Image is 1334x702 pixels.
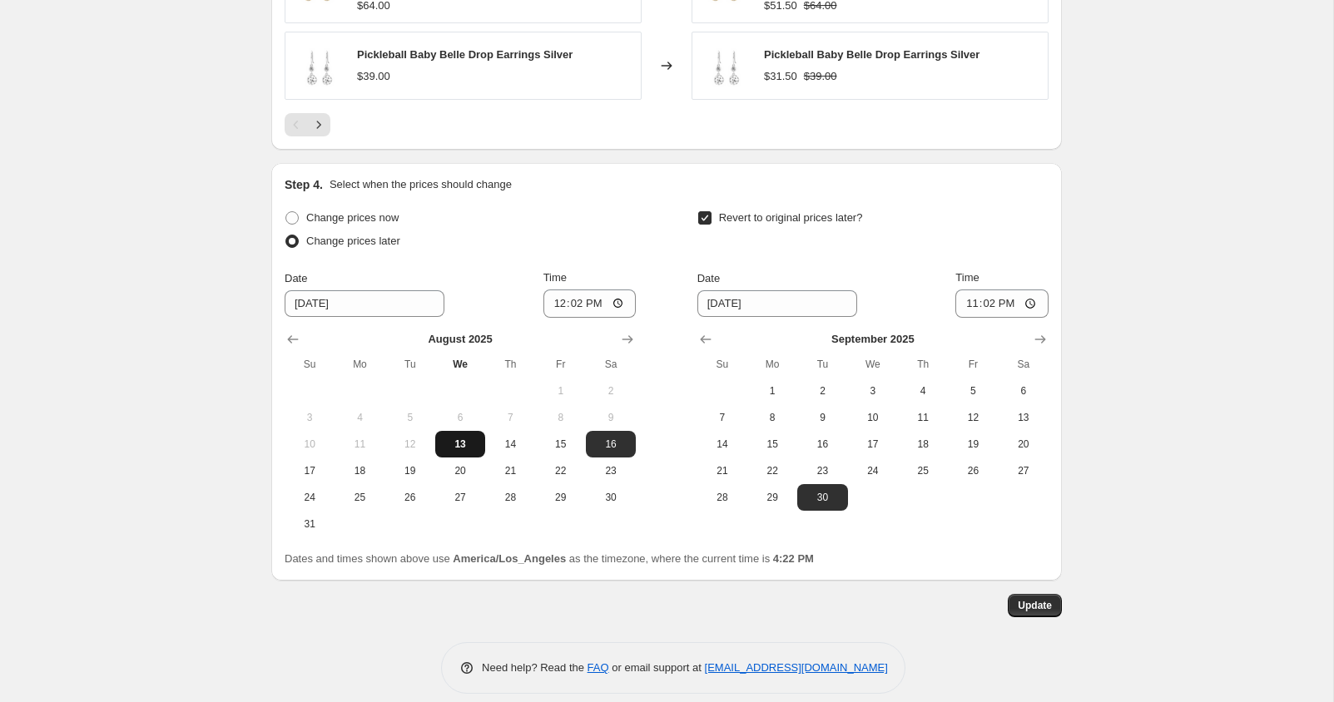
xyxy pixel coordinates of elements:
[1005,464,1042,477] span: 27
[285,113,330,136] nav: Pagination
[804,384,841,398] span: 2
[485,431,535,457] button: Thursday August 14 2025
[898,457,948,484] button: Thursday September 25 2025
[593,411,629,424] span: 9
[797,457,847,484] button: Tuesday September 23 2025
[747,404,797,431] button: Monday September 8 2025
[341,464,378,477] span: 18
[754,384,791,398] span: 1
[306,235,400,247] span: Change prices later
[898,351,948,378] th: Thursday
[999,431,1049,457] button: Saturday September 20 2025
[294,41,344,91] img: Screenshot2023-02-28at08-08-35PickleballBabyBelleDropSilverEarrings_80x.png
[341,358,378,371] span: Mo
[905,464,941,477] span: 25
[285,176,323,193] h2: Step 4.
[392,491,429,504] span: 26
[385,457,435,484] button: Tuesday August 19 2025
[999,351,1049,378] th: Saturday
[482,661,588,674] span: Need help? Read the
[492,491,528,504] span: 28
[955,384,991,398] span: 5
[848,404,898,431] button: Wednesday September 10 2025
[948,431,998,457] button: Friday September 19 2025
[697,404,747,431] button: Sunday September 7 2025
[492,411,528,424] span: 7
[764,48,979,61] span: Pickleball Baby Belle Drop Earrings Silver
[536,404,586,431] button: Friday August 8 2025
[335,431,384,457] button: Monday August 11 2025
[442,411,479,424] span: 6
[593,438,629,451] span: 16
[804,464,841,477] span: 23
[485,457,535,484] button: Thursday August 21 2025
[291,491,328,504] span: 24
[797,378,847,404] button: Tuesday September 2 2025
[281,328,305,351] button: Show previous month, July 2025
[797,351,847,378] th: Tuesday
[754,411,791,424] span: 8
[442,438,479,451] span: 13
[609,661,705,674] span: or email support at
[697,351,747,378] th: Sunday
[335,404,384,431] button: Monday August 4 2025
[335,484,384,511] button: Monday August 25 2025
[719,211,863,224] span: Revert to original prices later?
[704,358,741,371] span: Su
[385,431,435,457] button: Tuesday August 12 2025
[747,431,797,457] button: Monday September 15 2025
[543,464,579,477] span: 22
[285,272,307,284] span: Date
[1005,438,1042,451] span: 20
[291,358,328,371] span: Su
[588,661,609,674] a: FAQ
[754,464,791,477] span: 22
[754,358,791,371] span: Mo
[898,404,948,431] button: Thursday September 11 2025
[955,438,991,451] span: 19
[764,68,797,85] div: $31.50
[435,431,485,457] button: Today Wednesday August 13 2025
[905,411,941,424] span: 11
[543,411,579,424] span: 8
[704,438,741,451] span: 14
[291,464,328,477] span: 17
[341,438,378,451] span: 11
[1008,594,1062,617] button: Update
[948,457,998,484] button: Friday September 26 2025
[804,438,841,451] span: 16
[855,384,891,398] span: 3
[593,464,629,477] span: 23
[848,431,898,457] button: Wednesday September 17 2025
[435,351,485,378] th: Wednesday
[948,404,998,431] button: Friday September 12 2025
[435,484,485,511] button: Wednesday August 27 2025
[536,431,586,457] button: Friday August 15 2025
[705,661,888,674] a: [EMAIL_ADDRESS][DOMAIN_NAME]
[291,517,328,531] span: 31
[747,457,797,484] button: Monday September 22 2025
[435,404,485,431] button: Wednesday August 6 2025
[747,351,797,378] th: Monday
[335,351,384,378] th: Monday
[285,484,335,511] button: Sunday August 24 2025
[848,378,898,404] button: Wednesday September 3 2025
[357,48,573,61] span: Pickleball Baby Belle Drop Earrings Silver
[385,351,435,378] th: Tuesday
[694,328,717,351] button: Show previous month, August 2025
[855,464,891,477] span: 24
[905,358,941,371] span: Th
[754,438,791,451] span: 15
[392,411,429,424] span: 5
[747,484,797,511] button: Monday September 29 2025
[1005,384,1042,398] span: 6
[704,464,741,477] span: 21
[773,552,814,565] b: 4:22 PM
[453,552,566,565] b: America/Los_Angeles
[905,384,941,398] span: 4
[485,484,535,511] button: Thursday August 28 2025
[905,438,941,451] span: 18
[485,351,535,378] th: Thursday
[385,484,435,511] button: Tuesday August 26 2025
[848,351,898,378] th: Wednesday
